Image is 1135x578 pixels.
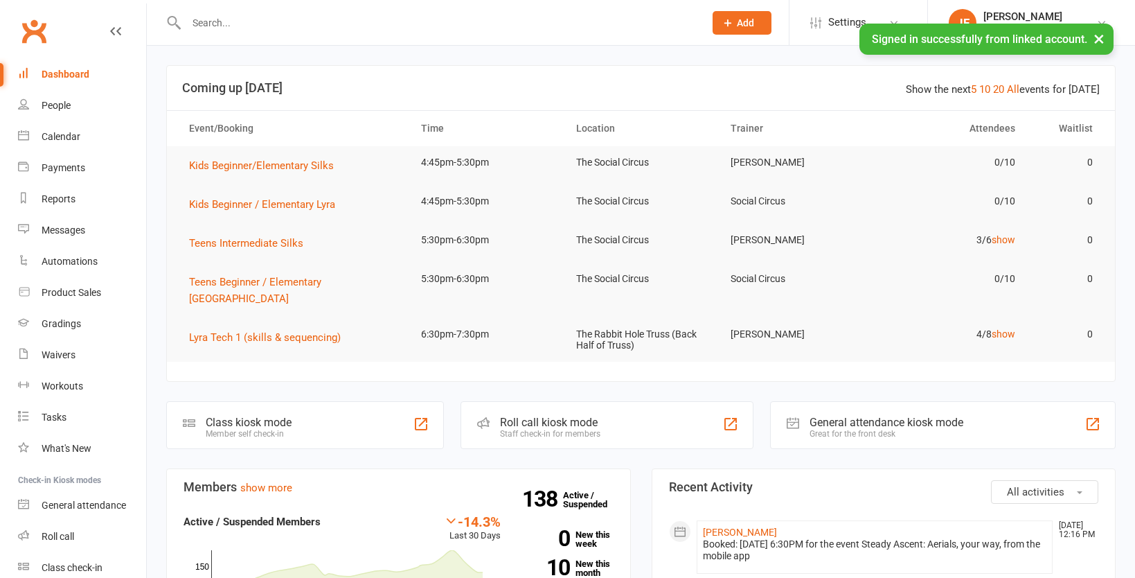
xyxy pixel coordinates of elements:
[983,10,1089,23] div: [PERSON_NAME]
[669,480,1099,494] h3: Recent Activity
[1028,185,1105,218] td: 0
[703,538,1047,562] div: Booked: [DATE] 6:30PM for the event Steady Ascent: Aerials, your way, from the mobile app
[42,100,71,111] div: People
[1052,521,1098,539] time: [DATE] 12:16 PM
[189,198,335,211] span: Kids Beginner / Elementary Lyra
[564,111,719,146] th: Location
[189,196,345,213] button: Kids Beginner / Elementary Lyra
[564,224,719,256] td: The Social Circus
[1028,318,1105,351] td: 0
[1028,111,1105,146] th: Waitlist
[718,146,873,179] td: [PERSON_NAME]
[971,83,976,96] a: 5
[444,514,501,543] div: Last 30 Days
[42,562,102,573] div: Class check-in
[42,225,85,236] div: Messages
[42,380,83,392] div: Workouts
[17,14,51,49] a: Clubworx
[177,111,409,146] th: Event/Booking
[184,480,614,494] h3: Members
[42,193,75,204] div: Reports
[810,416,963,429] div: General attendance kiosk mode
[521,530,614,548] a: 0New this week
[18,121,146,152] a: Calendar
[564,146,719,179] td: The Social Circus
[409,185,564,218] td: 4:45pm-5:30pm
[564,263,719,295] td: The Social Circus
[42,131,80,142] div: Calendar
[18,402,146,433] a: Tasks
[564,185,719,218] td: The Social Circus
[240,482,292,494] a: show more
[189,235,313,252] button: Teens Intermediate Silks
[1028,224,1105,256] td: 0
[189,159,334,172] span: Kids Beginner/Elementary Silks
[713,11,771,35] button: Add
[184,516,321,528] strong: Active / Suspended Members
[189,237,303,249] span: Teens Intermediate Silks
[42,443,91,454] div: What's New
[872,33,1087,46] span: Signed in successfully from linked account.
[873,146,1028,179] td: 0/10
[42,500,126,511] div: General attendance
[991,480,1098,504] button: All activities
[1028,146,1105,179] td: 0
[18,184,146,215] a: Reports
[18,246,146,277] a: Automations
[42,69,89,80] div: Dashboard
[182,13,695,33] input: Search...
[992,329,1015,340] a: show
[409,318,564,351] td: 6:30pm-7:30pm
[409,263,564,295] td: 5:30pm-6:30pm
[992,234,1015,245] a: show
[182,81,1100,95] h3: Coming up [DATE]
[1028,263,1105,295] td: 0
[718,111,873,146] th: Trainer
[18,152,146,184] a: Payments
[206,429,292,439] div: Member self check-in
[949,9,976,37] div: JF
[409,111,564,146] th: Time
[206,416,292,429] div: Class kiosk mode
[718,224,873,256] td: [PERSON_NAME]
[828,7,866,38] span: Settings
[1007,486,1064,498] span: All activities
[18,59,146,90] a: Dashboard
[500,429,600,439] div: Staff check-in for members
[42,349,75,360] div: Waivers
[873,263,1028,295] td: 0/10
[993,83,1004,96] a: 20
[18,490,146,521] a: General attendance kiosk mode
[42,531,74,542] div: Roll call
[873,111,1028,146] th: Attendees
[409,224,564,256] td: 5:30pm-6:30pm
[42,162,85,173] div: Payments
[979,83,990,96] a: 10
[564,318,719,362] td: The Rabbit Hole Truss (Back Half of Truss)
[718,318,873,351] td: [PERSON_NAME]
[18,371,146,402] a: Workouts
[810,429,963,439] div: Great for the front desk
[18,340,146,371] a: Waivers
[189,157,343,174] button: Kids Beginner/Elementary Silks
[521,557,570,578] strong: 10
[189,331,341,344] span: Lyra Tech 1 (skills & sequencing)
[18,90,146,121] a: People
[521,559,614,577] a: 10New this month
[42,256,98,267] div: Automations
[500,416,600,429] div: Roll call kiosk mode
[1007,83,1019,96] a: All
[444,514,501,529] div: -14.3%
[873,224,1028,256] td: 3/6
[906,81,1100,98] div: Show the next events for [DATE]
[189,274,396,307] button: Teens Beginner / Elementary [GEOGRAPHIC_DATA]
[718,263,873,295] td: Social Circus
[1087,24,1111,53] button: ×
[409,146,564,179] td: 4:45pm-5:30pm
[18,215,146,246] a: Messages
[983,23,1089,35] div: The Social Circus Pty Ltd
[189,329,350,346] button: Lyra Tech 1 (skills & sequencing)
[718,185,873,218] td: Social Circus
[873,185,1028,218] td: 0/10
[189,276,321,305] span: Teens Beginner / Elementary [GEOGRAPHIC_DATA]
